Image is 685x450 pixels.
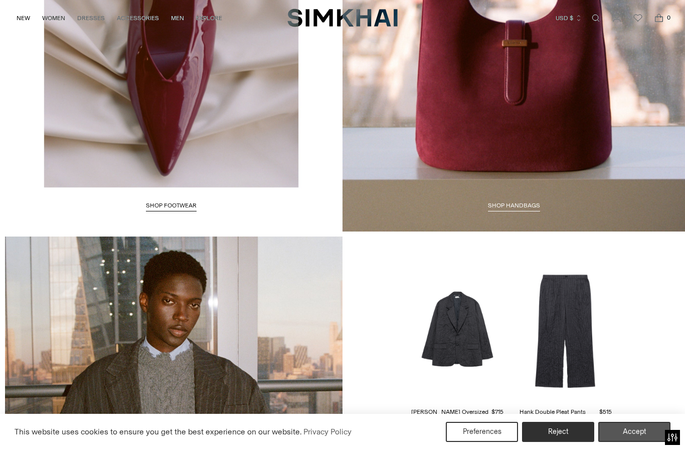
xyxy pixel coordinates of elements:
[586,8,606,28] a: Open search modal
[42,7,65,29] a: WOMEN
[664,13,673,22] span: 0
[146,202,197,209] span: SHOP FOOTWEAR
[488,202,540,212] a: Shop HANDBAGS
[556,7,582,29] button: USD $
[77,7,105,29] a: DRESSES
[488,202,540,209] span: Shop HANDBAGS
[522,422,594,442] button: Reject
[146,202,197,212] a: SHOP FOOTWEAR
[15,427,302,436] span: This website uses cookies to ensure you get the best experience on our website.
[171,7,184,29] a: MEN
[17,7,30,29] a: NEW
[520,407,586,416] a: Hank Double Pleat Pants
[649,8,669,28] a: Open cart modal
[628,8,648,28] a: Wishlist
[598,422,670,442] button: Accept
[446,422,518,442] button: Preferences
[302,424,353,439] a: Privacy Policy (opens in a new tab)
[411,407,491,425] a: [PERSON_NAME] Oversized Blazer
[607,8,627,28] a: Go to the account page
[117,7,159,29] a: ACCESSORIES
[196,7,222,29] a: EXPLORE
[287,8,398,28] a: SIMKHAI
